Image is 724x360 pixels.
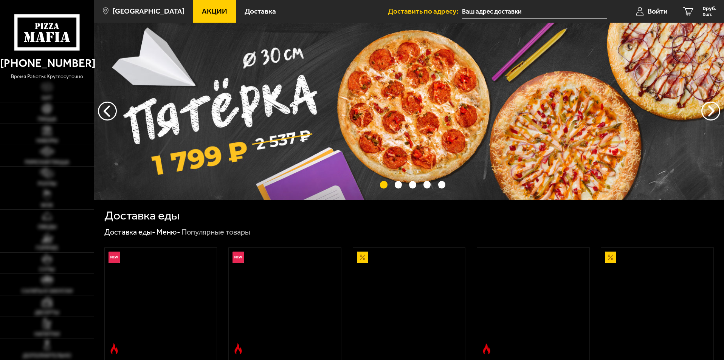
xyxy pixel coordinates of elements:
span: Акции [202,8,227,15]
span: Горячее [36,246,58,251]
img: Острое блюдо [109,343,120,355]
span: Роллы [38,181,56,187]
button: точки переключения [380,181,387,188]
button: точки переключения [409,181,416,188]
img: Острое блюдо [233,343,244,355]
span: Дополнительно [23,353,71,358]
span: Салаты и закуски [22,289,73,294]
a: НовинкаОстрое блюдоРимская с креветками [105,248,217,358]
a: НовинкаОстрое блюдоРимская с мясным ассорти [229,248,341,358]
button: следующий [98,102,117,121]
span: [GEOGRAPHIC_DATA] [113,8,184,15]
img: Новинка [109,252,120,263]
button: точки переключения [438,181,445,188]
span: Напитки [34,332,60,337]
span: Войти [648,8,668,15]
span: Наборы [36,138,58,144]
img: Акционный [605,252,616,263]
span: 0 руб. [703,6,716,11]
div: Популярные товары [181,227,250,237]
img: Акционный [357,252,368,263]
span: Пицца [38,117,56,122]
span: Супы [39,267,54,272]
input: Ваш адрес доставки [462,5,607,19]
button: точки переключения [423,181,431,188]
a: Меню- [157,227,180,236]
h1: Доставка еды [104,210,180,222]
span: Хит [42,96,52,101]
span: Обеды [38,224,56,230]
a: Острое блюдоБиф чили 25 см (толстое с сыром) [477,248,589,358]
span: Римская пицца [25,160,69,165]
img: Новинка [233,252,244,263]
a: АкционныйАль-Шам 25 см (тонкое тесто) [353,248,465,358]
span: 0 шт. [703,12,716,17]
img: Острое блюдо [481,343,492,355]
button: предыдущий [701,102,720,121]
button: точки переключения [395,181,402,188]
a: Доставка еды- [104,227,155,236]
span: Доставка [245,8,276,15]
span: Доставить по адресу: [388,8,462,15]
span: Десерты [35,310,59,315]
a: АкционныйПепперони 25 см (толстое с сыром) [601,248,713,358]
span: WOK [41,203,53,208]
